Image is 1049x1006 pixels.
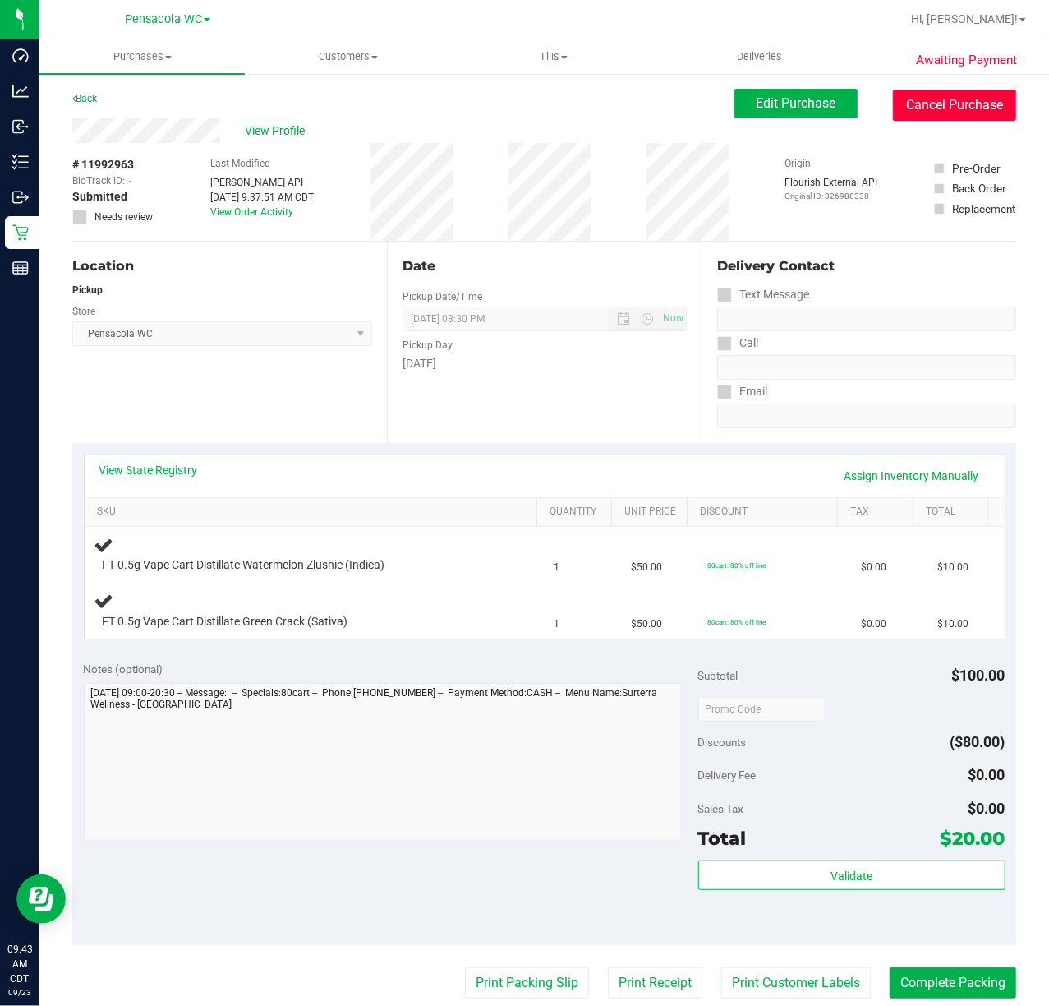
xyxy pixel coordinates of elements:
[210,175,314,190] div: [PERSON_NAME] API
[785,175,878,202] div: Flourish External API
[937,616,968,632] span: $10.00
[715,49,804,64] span: Deliveries
[72,173,125,188] span: BioTrack ID:
[403,355,687,372] div: [DATE]
[721,967,871,999] button: Print Customer Labels
[12,118,29,135] inline-svg: Inbound
[403,338,453,353] label: Pickup Day
[554,560,560,575] span: 1
[12,48,29,64] inline-svg: Dashboard
[12,224,29,241] inline-svg: Retail
[911,12,1018,25] span: Hi, [PERSON_NAME]!
[917,51,1018,70] span: Awaiting Payment
[72,156,134,173] span: # 11992963
[103,614,348,630] span: FT 0.5g Vape Cart Distillate Green Crack (Sativa)
[717,256,1016,276] div: Delivery Contact
[403,256,687,276] div: Date
[465,967,589,999] button: Print Packing Slip
[890,967,1016,999] button: Complete Packing
[698,827,747,850] span: Total
[125,12,202,26] span: Pensacola WC
[698,861,1005,890] button: Validate
[625,505,681,519] a: Unit Price
[785,190,878,202] p: Original ID: 326988338
[952,180,1006,196] div: Back Order
[608,967,702,999] button: Print Receipt
[968,800,1005,817] span: $0.00
[830,870,872,883] span: Validate
[97,505,530,519] a: SKU
[926,505,982,519] a: Total
[72,93,97,104] a: Back
[16,874,66,924] iframe: Resource center
[94,210,153,224] span: Needs review
[700,505,831,519] a: Discount
[72,284,103,296] strong: Pickup
[103,557,385,573] span: FT 0.5g Vape Cart Distillate Watermelon Zlushie (Indica)
[210,156,270,171] label: Last Modified
[941,827,1005,850] span: $20.00
[631,560,662,575] span: $50.00
[550,505,605,519] a: Quantity
[12,83,29,99] inline-svg: Analytics
[861,616,886,632] span: $0.00
[698,669,738,682] span: Subtotal
[403,289,482,304] label: Pickup Date/Time
[937,560,968,575] span: $10.00
[834,462,990,490] a: Assign Inventory Manually
[717,331,758,355] label: Call
[698,768,757,782] span: Delivery Fee
[554,616,560,632] span: 1
[99,462,198,478] a: View State Registry
[707,618,766,626] span: 80cart: 80% off line
[129,173,131,188] span: -
[717,283,809,307] label: Text Message
[707,561,766,570] span: 80cart: 80% off line
[717,355,1016,380] input: Format: (999) 999-9999
[757,95,836,111] span: Edit Purchase
[851,505,907,519] a: Tax
[72,188,127,205] span: Submitted
[12,154,29,170] inline-svg: Inventory
[698,697,826,722] input: Promo Code
[717,307,1016,331] input: Format: (999) 999-9999
[698,802,744,815] span: Sales Tax
[12,260,29,276] inline-svg: Reports
[717,380,767,404] label: Email
[451,39,656,74] a: Tills
[893,90,1016,121] button: Cancel Purchase
[210,206,293,218] a: View Order Activity
[968,766,1005,783] span: $0.00
[452,49,656,64] span: Tills
[72,256,372,276] div: Location
[734,89,858,118] button: Edit Purchase
[7,942,32,986] p: 09:43 AM CDT
[698,727,747,757] span: Discounts
[952,160,1001,177] div: Pre-Order
[12,189,29,205] inline-svg: Outbound
[39,39,245,74] a: Purchases
[656,39,862,74] a: Deliveries
[631,616,662,632] span: $50.00
[7,986,32,999] p: 09/23
[72,304,95,319] label: Store
[950,733,1005,750] span: ($80.00)
[952,201,1015,217] div: Replacement
[210,190,314,205] div: [DATE] 9:37:51 AM CDT
[785,156,812,171] label: Origin
[245,122,311,140] span: View Profile
[246,49,449,64] span: Customers
[861,560,886,575] span: $0.00
[952,667,1005,684] span: $100.00
[84,662,163,676] span: Notes (optional)
[245,39,450,74] a: Customers
[39,49,245,64] span: Purchases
